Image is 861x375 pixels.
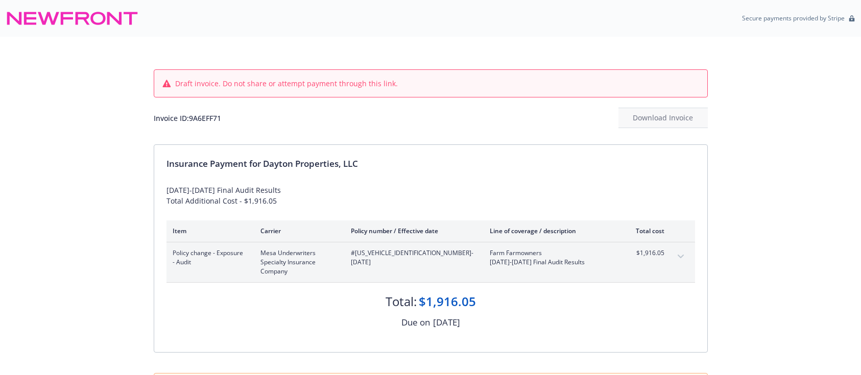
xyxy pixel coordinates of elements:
[626,227,664,235] div: Total cost
[351,248,473,267] span: #[US_VEHICLE_IDENTIFICATION_NUMBER] - [DATE]
[490,248,610,267] span: Farm Farmowners[DATE]-[DATE] Final Audit Results
[490,227,610,235] div: Line of coverage / description
[386,293,417,310] div: Total:
[154,113,221,123] div: Invoice ID: 9A6EFF71
[401,316,430,329] div: Due on
[173,227,244,235] div: Item
[673,248,689,265] button: expand content
[490,248,610,258] span: Farm Farmowners
[433,316,460,329] div: [DATE]
[166,185,695,206] div: [DATE]-[DATE] Final Audit Results Total Additional Cost - $1,916.05
[351,227,473,235] div: Policy number / Effective date
[260,227,334,235] div: Carrier
[166,242,695,282] div: Policy change - Exposure - AuditMesa Underwriters Specialty Insurance Company#[US_VEHICLE_IDENTIF...
[618,108,708,128] div: Download Invoice
[175,78,398,89] span: Draft invoice. Do not share or attempt payment through this link.
[419,293,476,310] div: $1,916.05
[173,248,244,267] span: Policy change - Exposure - Audit
[260,248,334,276] span: Mesa Underwriters Specialty Insurance Company
[490,258,610,267] span: [DATE]-[DATE] Final Audit Results
[626,248,664,258] span: $1,916.05
[742,14,845,22] p: Secure payments provided by Stripe
[166,157,695,170] div: Insurance Payment for Dayton Properties, LLC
